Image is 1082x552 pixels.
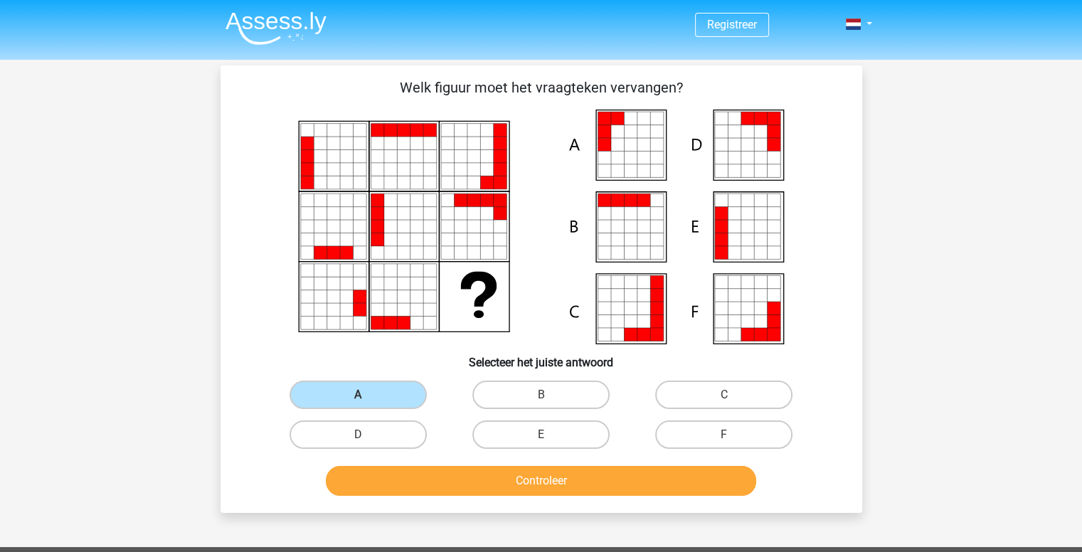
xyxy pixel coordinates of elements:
label: F [655,420,792,449]
label: C [655,381,792,409]
img: Assessly [226,11,327,45]
label: B [472,381,610,409]
label: E [472,420,610,449]
h6: Selecteer het juiste antwoord [243,344,839,369]
label: D [290,420,427,449]
button: Controleer [326,466,756,496]
p: Welk figuur moet het vraagteken vervangen? [243,77,839,98]
a: Registreer [707,18,757,31]
label: A [290,381,427,409]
